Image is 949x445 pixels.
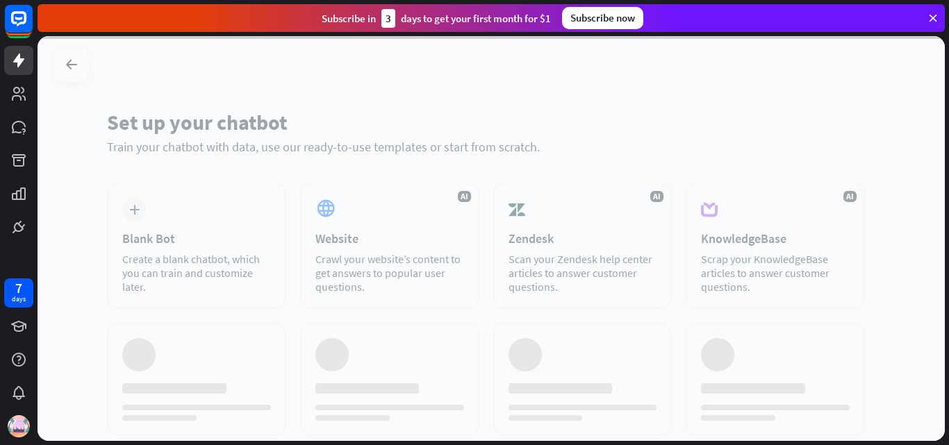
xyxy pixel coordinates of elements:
[15,282,22,294] div: 7
[4,278,33,308] a: 7 days
[12,294,26,304] div: days
[381,9,395,28] div: 3
[322,9,551,28] div: Subscribe in days to get your first month for $1
[562,7,643,29] div: Subscribe now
